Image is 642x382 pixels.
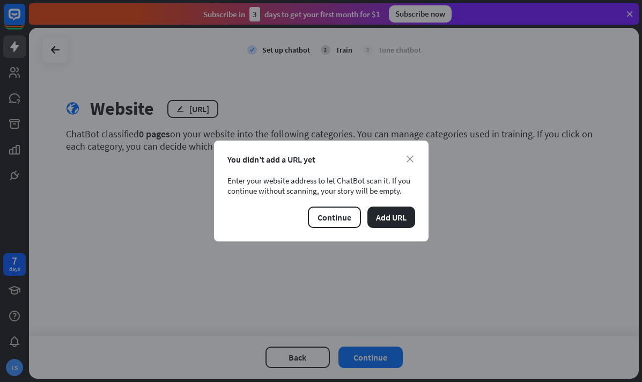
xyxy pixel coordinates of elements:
[9,4,41,36] button: Open LiveChat chat widget
[227,154,415,165] div: You didn’t add a URL yet
[407,156,414,163] i: close
[308,207,361,228] button: Continue
[367,207,415,228] button: Add URL
[227,175,415,196] div: Enter your website address to let ChatBot scan it. If you continue without scanning, your story w...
